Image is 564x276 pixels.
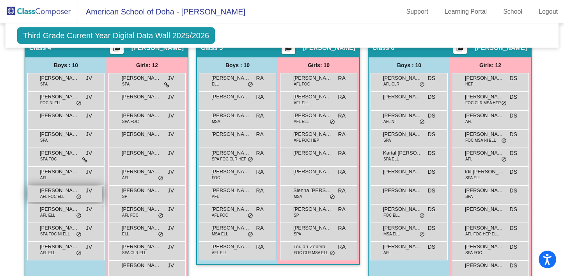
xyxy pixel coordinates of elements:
span: do_not_disturb_alt [158,213,163,219]
span: AFL [383,250,390,256]
span: JV [86,130,92,139]
span: DS [510,243,517,251]
span: JV [86,224,92,232]
span: JV [86,112,92,120]
span: SPA FOC CLR HEP [212,156,247,162]
span: JV [86,205,92,214]
span: JV [168,205,174,214]
span: [PERSON_NAME] [122,224,161,232]
span: do_not_disturb_alt [419,82,425,88]
span: Idil [PERSON_NAME] [465,168,504,176]
span: JV [168,168,174,176]
span: do_not_disturb_alt [501,138,507,144]
span: DS [510,74,517,82]
span: [PERSON_NAME] [293,149,332,157]
span: [PERSON_NAME] [465,224,504,232]
span: FOC CLR MSA ELL [294,250,328,256]
span: AFL [465,156,472,162]
span: [PERSON_NAME] [293,112,332,119]
span: do_not_disturb_alt [248,231,253,238]
span: RA [338,205,346,214]
span: RA [256,149,264,157]
span: JV [168,262,174,270]
span: SPA CLR ELL [122,250,146,256]
span: [PERSON_NAME] [465,130,504,138]
span: Class 6 [372,44,394,52]
span: [PERSON_NAME] [465,112,504,119]
span: [PERSON_NAME] [465,205,504,213]
span: RA [256,187,264,195]
span: JV [168,74,174,82]
span: DS [428,168,435,176]
button: Print Students Details [110,42,124,54]
button: Print Students Details [282,42,295,54]
span: AFL FOC [294,81,310,87]
span: JV [86,74,92,82]
span: DS [428,130,435,139]
span: [PERSON_NAME] [211,205,250,213]
span: [PERSON_NAME] [383,74,422,82]
a: School [497,5,529,18]
span: SPA [122,81,129,87]
span: do_not_disturb_alt [76,194,82,200]
span: [PERSON_NAME] [383,224,422,232]
span: AFL FOC HEP [294,137,319,143]
span: [PERSON_NAME] [40,168,79,176]
span: RA [338,112,346,120]
span: AFL FOC [212,212,228,218]
span: DS [428,74,435,82]
span: JV [168,112,174,120]
span: JV [168,224,174,232]
span: [PERSON_NAME] [475,44,527,52]
span: [PERSON_NAME] [122,262,161,269]
span: [PERSON_NAME] [383,187,422,194]
span: [PERSON_NAME] [40,187,79,194]
span: [PERSON_NAME] [122,93,161,101]
button: Print Students Details [453,42,467,54]
span: AFL ELL [294,119,309,125]
span: DS [428,224,435,232]
span: AFL FOC ELL [40,194,64,199]
span: [PERSON_NAME] [465,93,504,101]
span: AFL [465,119,472,125]
span: RA [256,224,264,232]
span: [PERSON_NAME] [211,130,250,138]
div: Boys : 10 [25,57,106,73]
span: [PERSON_NAME] [465,74,504,82]
span: [PERSON_NAME] [40,112,79,119]
span: [PERSON_NAME] [122,74,161,82]
span: [PERSON_NAME] [211,168,250,176]
span: [PERSON_NAME] [40,149,79,157]
span: do_not_disturb_alt [248,157,253,163]
span: do_not_disturb_alt [330,194,335,200]
span: [PERSON_NAME] [122,205,161,213]
span: DS [510,93,517,101]
span: [PERSON_NAME] [131,44,184,52]
span: [PERSON_NAME] [293,205,332,213]
span: Toujan Zebeib [293,243,332,251]
span: AFL [122,175,129,181]
span: RA [256,243,264,251]
span: SPA [40,81,48,87]
span: AFL [212,194,219,199]
span: do_not_disturb_alt [330,119,335,125]
span: do_not_disturb_alt [158,175,163,182]
span: DS [428,187,435,195]
span: SPA [40,137,48,143]
span: do_not_disturb_alt [158,231,163,238]
span: SPA FOC [40,156,57,162]
span: JV [86,243,92,251]
span: Sienna [PERSON_NAME] [PERSON_NAME] [293,187,332,194]
span: Third Grade Current Year Digital Data Wall 2025/2026 [17,27,215,44]
span: [PERSON_NAME] [40,224,79,232]
span: DS [510,112,517,120]
span: [PERSON_NAME] [40,93,79,101]
span: DS [428,93,435,101]
span: do_not_disturb_alt [76,250,82,256]
span: do_not_disturb_alt [76,231,82,238]
span: [PERSON_NAME] [122,149,161,157]
span: JV [168,130,174,139]
span: AFL [40,175,47,181]
span: [PERSON_NAME] [293,93,332,101]
span: [PERSON_NAME] [465,149,504,157]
